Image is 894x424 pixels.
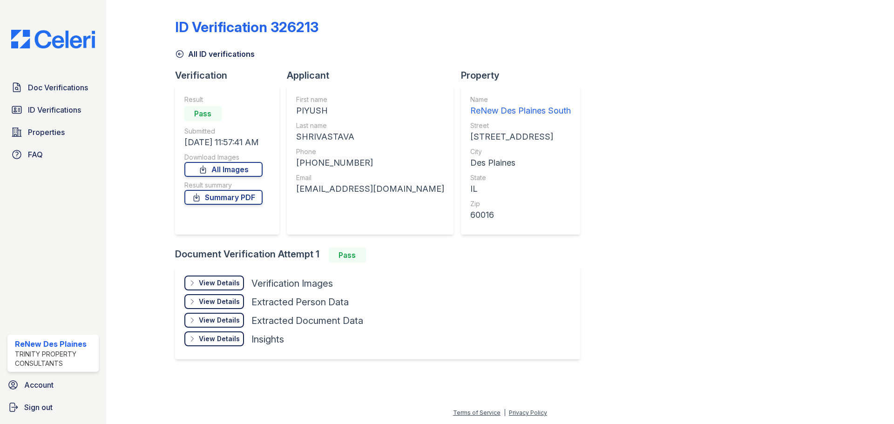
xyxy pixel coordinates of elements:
div: [STREET_ADDRESS] [470,130,571,143]
div: [EMAIL_ADDRESS][DOMAIN_NAME] [296,182,444,195]
a: Properties [7,123,99,141]
div: 60016 [470,209,571,222]
a: Summary PDF [184,190,263,205]
div: Street [470,121,571,130]
div: Result [184,95,263,104]
a: Name ReNew Des Plaines South [470,95,571,117]
span: Account [24,379,54,390]
div: Phone [296,147,444,156]
span: Doc Verifications [28,82,88,93]
a: All Images [184,162,263,177]
div: Download Images [184,153,263,162]
div: View Details [199,316,240,325]
div: ID Verification 326213 [175,19,318,35]
div: [DATE] 11:57:41 AM [184,136,263,149]
span: ID Verifications [28,104,81,115]
div: Last name [296,121,444,130]
div: Applicant [287,69,461,82]
div: | [504,409,506,416]
div: Extracted Document Data [251,314,363,327]
a: Terms of Service [453,409,501,416]
span: Properties [28,127,65,138]
div: View Details [199,297,240,306]
a: FAQ [7,145,99,164]
div: Document Verification Attempt 1 [175,248,588,262]
img: CE_Logo_Blue-a8612792a0a2168367f1c8372b55b34899dd931a85d93a1a3d3e32e68fde9ad4.png [4,30,102,48]
div: Des Plaines [470,156,571,169]
div: Verification Images [251,277,333,290]
div: SHRIVASTAVA [296,130,444,143]
div: Result summary [184,181,263,190]
div: Extracted Person Data [251,296,349,309]
div: Trinity Property Consultants [15,350,95,368]
a: Doc Verifications [7,78,99,97]
a: Account [4,376,102,394]
div: First name [296,95,444,104]
div: Property [461,69,588,82]
div: Insights [251,333,284,346]
div: Pass [329,248,366,262]
a: ID Verifications [7,101,99,119]
div: View Details [199,334,240,343]
div: PIYUSH [296,104,444,117]
div: Submitted [184,127,263,136]
div: Email [296,173,444,182]
a: Sign out [4,398,102,417]
div: ReNew Des Plaines South [470,104,571,117]
div: View Details [199,278,240,288]
span: FAQ [28,149,43,160]
a: Privacy Policy [509,409,547,416]
div: Verification [175,69,287,82]
div: IL [470,182,571,195]
a: All ID verifications [175,48,255,60]
div: ReNew Des Plaines [15,338,95,350]
div: City [470,147,571,156]
div: Zip [470,199,571,209]
span: Sign out [24,402,53,413]
div: Pass [184,106,222,121]
div: Name [470,95,571,104]
div: State [470,173,571,182]
div: [PHONE_NUMBER] [296,156,444,169]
